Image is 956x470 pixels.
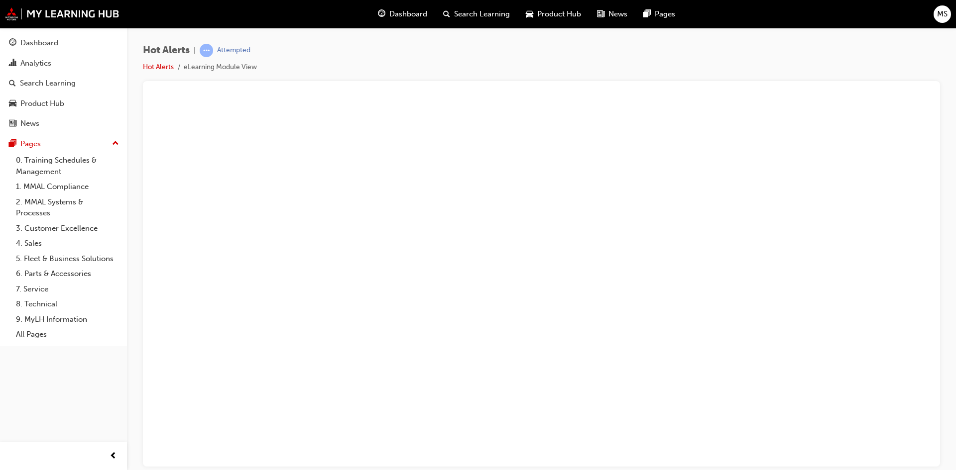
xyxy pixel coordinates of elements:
[20,118,39,129] div: News
[5,7,119,20] img: mmal
[12,327,123,342] a: All Pages
[12,153,123,179] a: 0. Training Schedules & Management
[143,63,174,71] a: Hot Alerts
[4,135,123,153] button: Pages
[9,59,16,68] span: chart-icon
[20,58,51,69] div: Analytics
[934,5,951,23] button: MS
[4,74,123,93] a: Search Learning
[12,179,123,194] a: 1. MMAL Compliance
[12,251,123,267] a: 5. Fleet & Business Solutions
[9,140,16,149] span: pages-icon
[12,296,123,312] a: 8. Technical
[200,44,213,57] span: learningRecordVerb_ATTEMPT-icon
[435,4,518,24] a: search-iconSearch Learning
[20,98,64,109] div: Product Hub
[194,45,196,56] span: |
[12,266,123,282] a: 6. Parts & Accessories
[184,62,257,73] li: eLearning Module View
[9,39,16,48] span: guage-icon
[20,138,41,150] div: Pages
[20,78,76,89] div: Search Learning
[12,282,123,297] a: 7. Service
[443,8,450,20] span: search-icon
[4,32,123,135] button: DashboardAnalyticsSearch LearningProduct HubNews
[143,45,190,56] span: Hot Alerts
[12,194,123,221] a: 2. MMAL Systems & Processes
[608,8,627,20] span: News
[12,236,123,251] a: 4. Sales
[518,4,589,24] a: car-iconProduct Hub
[4,34,123,52] a: Dashboard
[20,37,58,49] div: Dashboard
[589,4,635,24] a: news-iconNews
[217,46,250,55] div: Attempted
[112,137,119,150] span: up-icon
[4,114,123,133] a: News
[526,8,533,20] span: car-icon
[389,8,427,20] span: Dashboard
[110,450,117,463] span: prev-icon
[9,119,16,128] span: news-icon
[9,79,16,88] span: search-icon
[378,8,385,20] span: guage-icon
[655,8,675,20] span: Pages
[635,4,683,24] a: pages-iconPages
[597,8,604,20] span: news-icon
[4,54,123,73] a: Analytics
[643,8,651,20] span: pages-icon
[454,8,510,20] span: Search Learning
[9,99,16,108] span: car-icon
[937,8,948,20] span: MS
[4,94,123,113] a: Product Hub
[12,221,123,236] a: 3. Customer Excellence
[370,4,435,24] a: guage-iconDashboard
[537,8,581,20] span: Product Hub
[12,312,123,327] a: 9. MyLH Information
